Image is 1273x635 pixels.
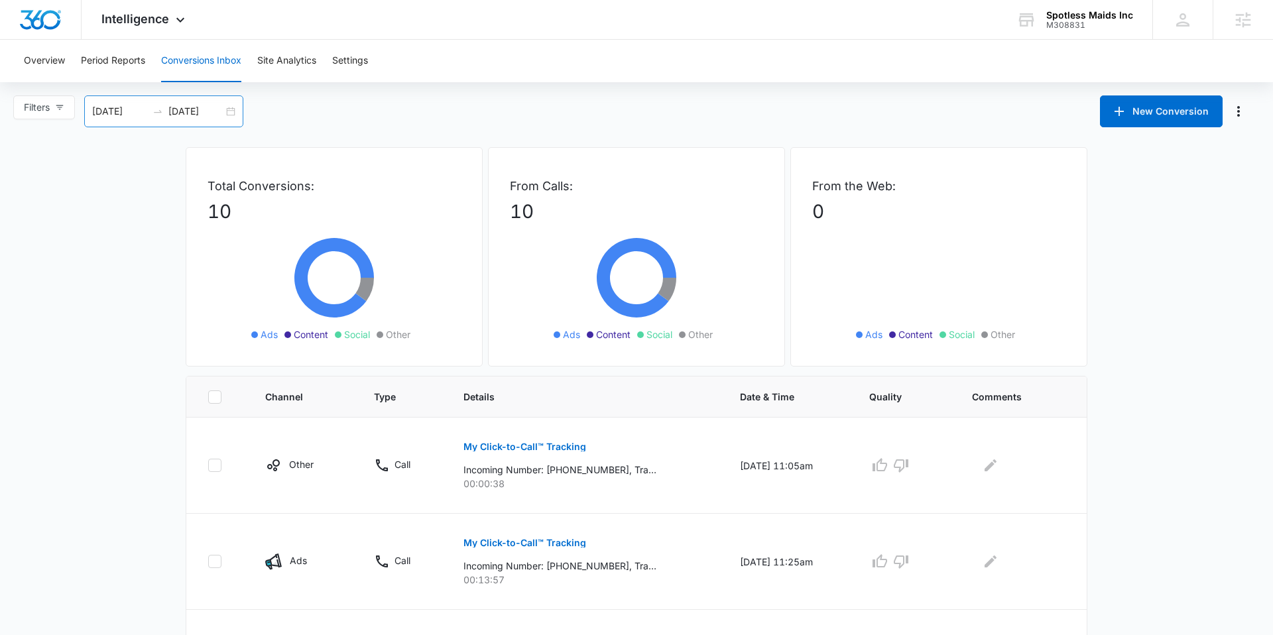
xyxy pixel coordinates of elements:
p: Incoming Number: [PHONE_NUMBER], Tracking Number: [PHONE_NUMBER], Ring To: [PHONE_NUMBER], Caller... [463,559,656,573]
p: From the Web: [812,177,1065,195]
p: 00:13:57 [463,573,708,587]
p: From Calls: [510,177,763,195]
span: Other [688,327,713,341]
button: Period Reports [81,40,145,82]
button: Settings [332,40,368,82]
span: Social [646,327,672,341]
div: account id [1046,21,1133,30]
td: [DATE] 11:25am [724,514,853,610]
button: Edit Comments [980,455,1001,476]
div: Domain Overview [50,78,119,87]
button: Filters [13,95,75,119]
button: Conversions Inbox [161,40,241,82]
span: Other [386,327,410,341]
button: Site Analytics [257,40,316,82]
p: Total Conversions: [208,177,461,195]
input: Start date [92,104,147,119]
span: Quality [869,390,921,404]
span: Ads [261,327,278,341]
p: 00:00:38 [463,477,708,491]
span: Comments [972,390,1046,404]
img: tab_keywords_by_traffic_grey.svg [132,77,143,87]
span: Channel [265,390,324,404]
span: Ads [563,327,580,341]
div: v 4.0.25 [37,21,65,32]
div: account name [1046,10,1133,21]
span: Content [294,327,328,341]
span: Type [374,390,412,404]
img: logo_orange.svg [21,21,32,32]
img: website_grey.svg [21,34,32,45]
p: My Click-to-Call™ Tracking [463,442,586,451]
span: Details [463,390,689,404]
span: Social [344,327,370,341]
span: to [152,106,163,117]
span: swap-right [152,106,163,117]
p: Other [289,457,314,471]
button: Manage Numbers [1228,101,1249,122]
button: Overview [24,40,65,82]
p: Call [394,457,410,471]
span: Intelligence [101,12,169,26]
p: 0 [812,198,1065,225]
button: Edit Comments [980,551,1001,572]
button: My Click-to-Call™ Tracking [463,431,586,463]
span: Date & Time [740,390,818,404]
button: New Conversion [1100,95,1223,127]
td: [DATE] 11:05am [724,418,853,514]
p: Call [394,553,410,567]
p: My Click-to-Call™ Tracking [463,538,586,548]
span: Content [596,327,631,341]
span: Ads [865,327,882,341]
img: tab_domain_overview_orange.svg [36,77,46,87]
button: My Click-to-Call™ Tracking [463,527,586,559]
span: Filters [24,100,50,115]
p: 10 [208,198,461,225]
p: 10 [510,198,763,225]
div: Domain: [DOMAIN_NAME] [34,34,146,45]
span: Social [949,327,975,341]
input: End date [168,104,223,119]
p: Incoming Number: [PHONE_NUMBER], Tracking Number: [PHONE_NUMBER], Ring To: [PHONE_NUMBER], Caller... [463,463,656,477]
div: Keywords by Traffic [147,78,223,87]
span: Content [898,327,933,341]
p: Ads [290,553,307,567]
span: Other [991,327,1015,341]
